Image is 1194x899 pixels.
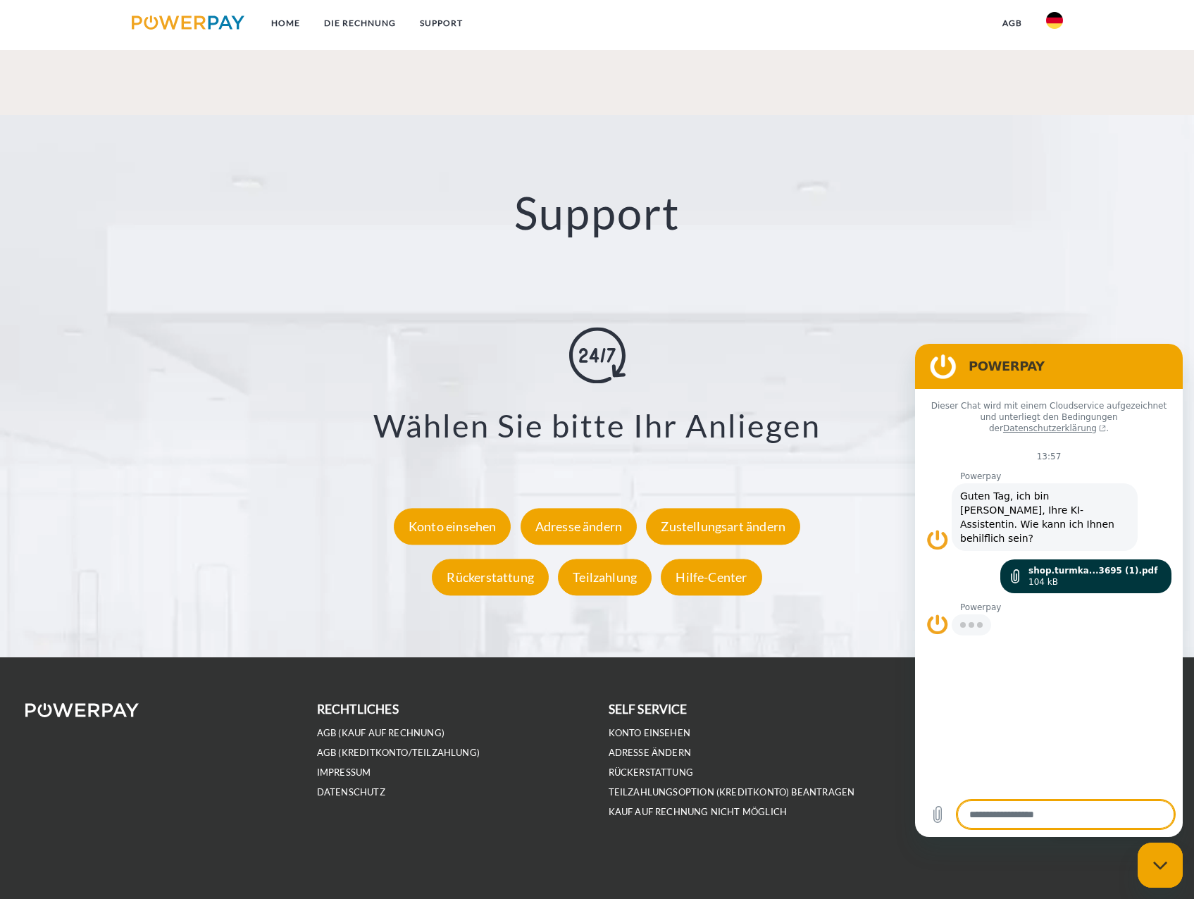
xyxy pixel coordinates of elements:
img: logo-powerpay-white.svg [25,703,139,717]
div: Hilfe-Center [661,559,761,595]
div: Konto einsehen [394,508,511,545]
div: Zustellungsart ändern [646,508,800,545]
iframe: Messaging-Fenster [915,344,1183,837]
div: Adresse ändern [521,508,638,545]
a: Teilzahlungsoption (KREDITKONTO) beantragen [609,786,855,798]
iframe: Schaltfläche zum Öffnen des Messaging-Fensters; Konversation läuft [1138,843,1183,888]
a: Kauf auf Rechnung nicht möglich [609,806,788,818]
a: Adresse ändern [609,747,692,759]
a: Hilfe-Center [657,569,765,585]
img: online-shopping.svg [569,327,626,383]
a: agb [990,11,1034,36]
div: Teilzahlung [558,559,652,595]
div: Rückerstattung [432,559,549,595]
a: IMPRESSUM [317,767,371,779]
a: Teilzahlung [554,569,655,585]
b: rechtliches [317,702,399,717]
a: Home [259,11,312,36]
a: Rückerstattung [609,767,694,779]
h3: Wählen Sie bitte Ihr Anliegen [77,406,1117,445]
a: Konto einsehen [390,519,515,534]
a: Adresse ändern [517,519,641,534]
a: Konto einsehen [609,727,691,739]
a: DIE RECHNUNG [312,11,408,36]
h2: Support [60,185,1135,241]
b: self service [609,702,688,717]
a: Rückerstattung [428,569,552,585]
a: DATENSCHUTZ [317,786,385,798]
img: logo-powerpay.svg [132,15,245,30]
a: AGB (Kreditkonto/Teilzahlung) [317,747,480,759]
a: Zustellungsart ändern [642,519,804,534]
a: SUPPORT [408,11,475,36]
a: AGB (Kauf auf Rechnung) [317,727,444,739]
img: de [1046,12,1063,29]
